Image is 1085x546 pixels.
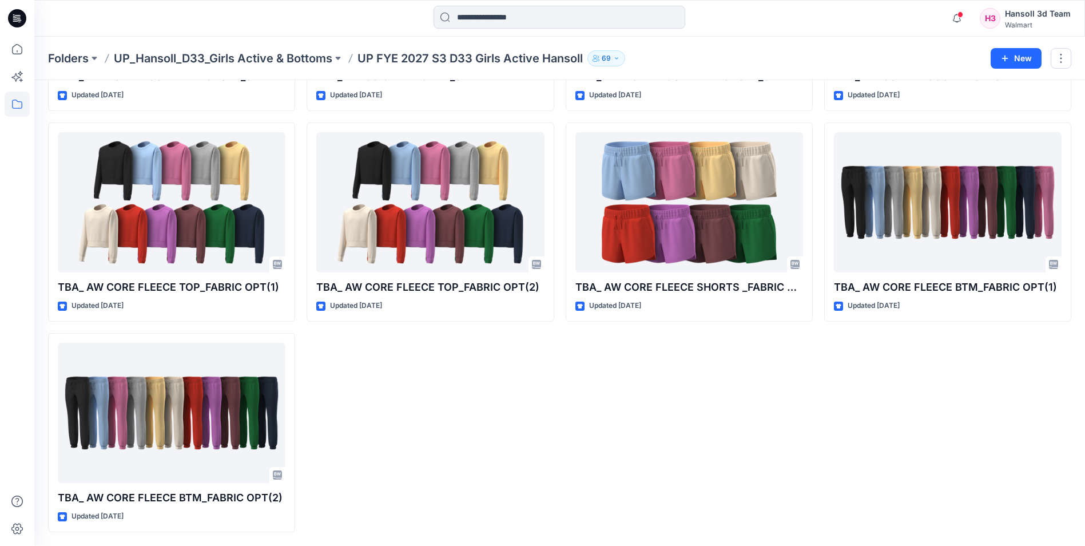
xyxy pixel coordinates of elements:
a: Folders [48,50,89,66]
button: 69 [587,50,625,66]
a: TBA_ AW CORE FLEECE SHORTS _FABRIC OPT(1) [575,132,803,272]
p: Updated [DATE] [330,89,382,101]
p: Updated [DATE] [330,300,382,312]
p: Updated [DATE] [71,511,124,523]
p: Updated [DATE] [589,300,641,312]
a: TBA_ AW CORE FLEECE TOP_FABRIC OPT(1) [58,132,285,272]
button: New [991,48,1042,69]
p: Updated [DATE] [848,89,900,101]
a: TBA_ AW CORE FLEECE BTM_FABRIC OPT(1) [834,132,1062,272]
a: TBA_ AW CORE FLEECE BTM_FABRIC OPT(2) [58,343,285,483]
p: Updated [DATE] [71,89,124,101]
div: Hansoll 3d Team [1005,7,1071,21]
p: TBA_ AW CORE FLEECE SHORTS _FABRIC OPT(1) [575,279,803,295]
div: Walmart [1005,21,1071,29]
p: TBA_ AW CORE FLEECE TOP_FABRIC OPT(2) [316,279,544,295]
p: Updated [DATE] [848,300,900,312]
p: 69 [602,52,611,65]
a: UP_Hansoll_D33_Girls Active & Bottoms [114,50,332,66]
p: Updated [DATE] [589,89,641,101]
p: TBA_ AW CORE FLEECE BTM_FABRIC OPT(1) [834,279,1062,295]
div: H3 [980,8,1000,29]
p: TBA_ AW CORE FLEECE BTM_FABRIC OPT(2) [58,490,285,506]
p: TBA_ AW CORE FLEECE TOP_FABRIC OPT(1) [58,279,285,295]
a: TBA_ AW CORE FLEECE TOP_FABRIC OPT(2) [316,132,544,272]
p: Updated [DATE] [71,300,124,312]
p: UP FYE 2027 S3 D33 Girls Active Hansoll [357,50,583,66]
